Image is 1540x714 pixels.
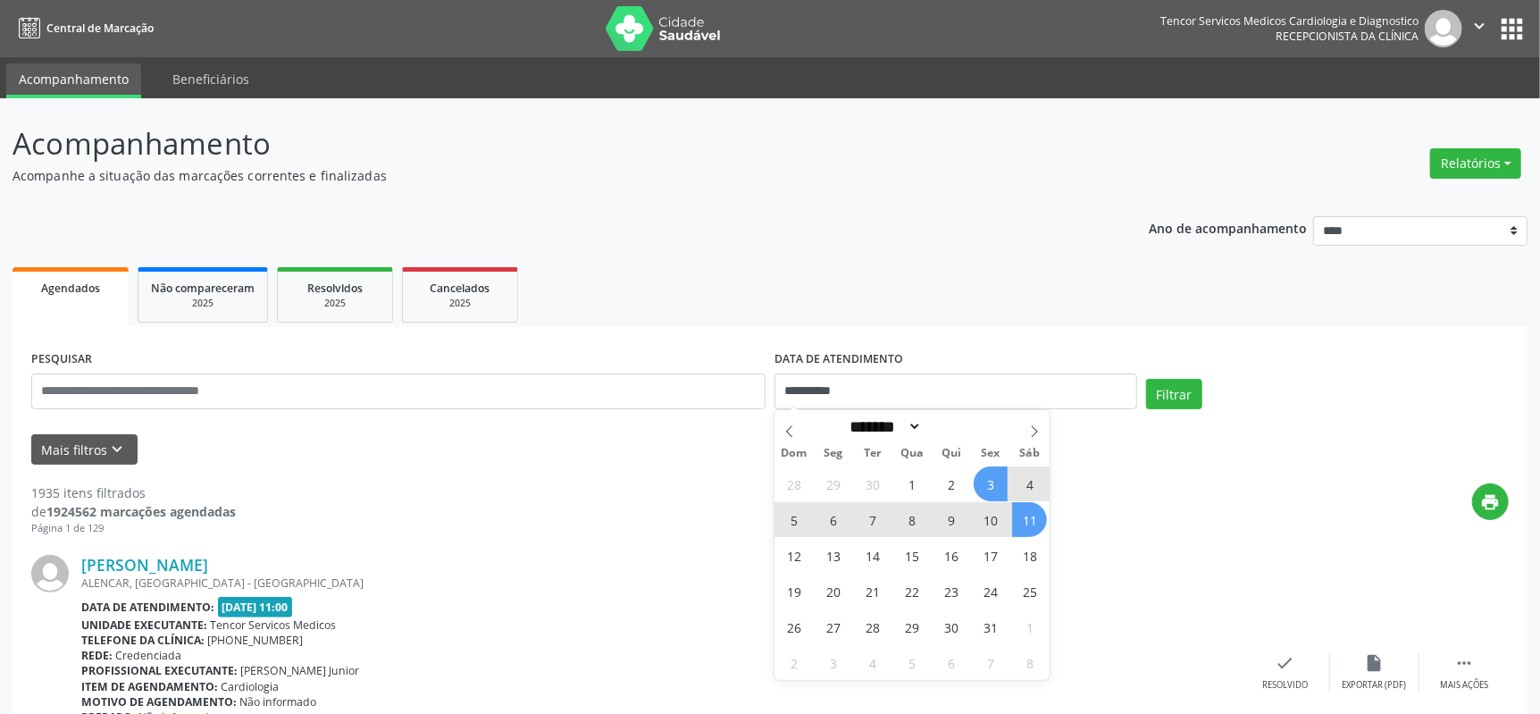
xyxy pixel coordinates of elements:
[1462,10,1496,47] button: 
[974,538,1009,573] span: Outubro 17, 2025
[241,663,360,678] span: [PERSON_NAME] Junior
[974,609,1009,644] span: Outubro 31, 2025
[1472,483,1509,520] button: print
[856,574,891,609] span: Outubro 21, 2025
[81,663,238,678] b: Profissional executante:
[31,555,69,592] img: img
[151,281,255,296] span: Não compareceram
[415,297,505,310] div: 2025
[46,503,236,520] strong: 1924562 marcações agendadas
[240,694,317,710] span: Não informado
[777,538,812,573] span: Outubro 12, 2025
[971,448,1010,459] span: Sex
[31,502,236,521] div: de
[160,63,262,95] a: Beneficiários
[1012,609,1047,644] span: Novembro 1, 2025
[81,648,113,663] b: Rede:
[816,574,851,609] span: Outubro 20, 2025
[1012,502,1047,537] span: Outubro 11, 2025
[13,166,1073,185] p: Acompanhe a situação das marcações correntes e finalizadas
[856,466,891,501] span: Setembro 30, 2025
[31,483,236,502] div: 1935 itens filtrados
[895,609,930,644] span: Outubro 29, 2025
[222,679,280,694] span: Cardiologia
[1012,538,1047,573] span: Outubro 18, 2025
[151,297,255,310] div: 2025
[208,633,304,648] span: [PHONE_NUMBER]
[774,448,814,459] span: Dom
[774,346,903,374] label: DATA DE ATENDIMENTO
[1425,10,1462,47] img: img
[974,645,1009,680] span: Novembro 7, 2025
[895,538,930,573] span: Outubro 15, 2025
[1440,679,1488,692] div: Mais ações
[81,617,207,633] b: Unidade executante:
[892,448,932,459] span: Qua
[816,645,851,680] span: Novembro 3, 2025
[932,448,971,459] span: Qui
[1160,13,1419,29] div: Tencor Servicos Medicos Cardiologia e Diagnostico
[81,575,1241,591] div: ALENCAR, [GEOGRAPHIC_DATA] - [GEOGRAPHIC_DATA]
[856,538,891,573] span: Outubro 14, 2025
[116,648,182,663] span: Credenciada
[777,645,812,680] span: Novembro 2, 2025
[13,122,1073,166] p: Acompanhamento
[290,297,380,310] div: 2025
[934,502,969,537] span: Outubro 9, 2025
[1262,679,1308,692] div: Resolvido
[1276,653,1295,673] i: check
[31,521,236,536] div: Página 1 de 129
[218,597,293,617] span: [DATE] 11:00
[777,574,812,609] span: Outubro 19, 2025
[895,466,930,501] span: Outubro 1, 2025
[1481,492,1501,512] i: print
[81,694,237,710] b: Motivo de agendamento:
[777,502,812,537] span: Outubro 5, 2025
[81,600,214,615] b: Data de atendimento:
[41,281,100,296] span: Agendados
[934,466,969,501] span: Outubro 2, 2025
[974,502,1009,537] span: Outubro 10, 2025
[895,645,930,680] span: Novembro 5, 2025
[1454,653,1474,673] i: 
[974,574,1009,609] span: Outubro 24, 2025
[895,574,930,609] span: Outubro 22, 2025
[856,645,891,680] span: Novembro 4, 2025
[922,417,981,436] input: Year
[816,538,851,573] span: Outubro 13, 2025
[31,346,92,374] label: PESQUISAR
[1365,653,1385,673] i: insert_drive_file
[895,502,930,537] span: Outubro 8, 2025
[1276,29,1419,44] span: Recepcionista da clínica
[777,466,812,501] span: Setembro 28, 2025
[1343,679,1407,692] div: Exportar (PDF)
[934,574,969,609] span: Outubro 23, 2025
[934,538,969,573] span: Outubro 16, 2025
[1149,216,1307,239] p: Ano de acompanhamento
[777,609,812,644] span: Outubro 26, 2025
[974,466,1009,501] span: Outubro 3, 2025
[816,502,851,537] span: Outubro 6, 2025
[431,281,490,296] span: Cancelados
[856,502,891,537] span: Outubro 7, 2025
[1496,13,1527,45] button: apps
[307,281,363,296] span: Resolvidos
[814,448,853,459] span: Seg
[816,466,851,501] span: Setembro 29, 2025
[1469,16,1489,36] i: 
[856,609,891,644] span: Outubro 28, 2025
[81,555,208,575] a: [PERSON_NAME]
[13,13,154,43] a: Central de Marcação
[1012,574,1047,609] span: Outubro 25, 2025
[46,21,154,36] span: Central de Marcação
[1010,448,1050,459] span: Sáb
[211,617,337,633] span: Tencor Servicos Medicos
[853,448,892,459] span: Ter
[31,434,138,466] button: Mais filtroskeyboard_arrow_down
[934,645,969,680] span: Novembro 6, 2025
[108,440,128,459] i: keyboard_arrow_down
[1430,148,1521,179] button: Relatórios
[1012,645,1047,680] span: Novembro 8, 2025
[934,609,969,644] span: Outubro 30, 2025
[81,679,218,694] b: Item de agendamento:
